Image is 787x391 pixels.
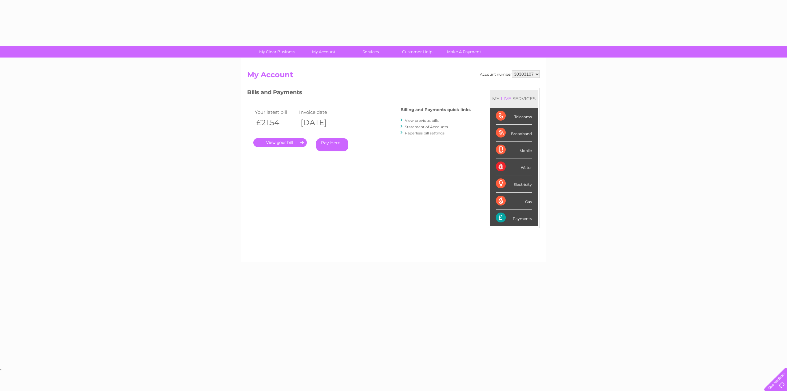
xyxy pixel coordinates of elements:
[316,138,348,151] a: Pay Here
[253,138,307,147] a: .
[490,90,538,107] div: MY SERVICES
[500,96,512,102] div: LIVE
[401,107,471,112] h4: Billing and Payments quick links
[480,70,540,78] div: Account number
[392,46,443,58] a: Customer Help
[345,46,396,58] a: Services
[405,125,448,129] a: Statement of Accounts
[496,142,532,158] div: Mobile
[496,108,532,125] div: Telecoms
[298,116,342,129] th: [DATE]
[496,193,532,209] div: Gas
[252,46,303,58] a: My Clear Business
[496,125,532,142] div: Broadband
[496,175,532,192] div: Electricity
[496,209,532,226] div: Payments
[439,46,489,58] a: Make A Payment
[253,116,298,129] th: £21.54
[405,131,445,135] a: Paperless bill settings
[298,108,342,116] td: Invoice date
[247,88,471,99] h3: Bills and Payments
[496,158,532,175] div: Water
[247,70,540,82] h2: My Account
[253,108,298,116] td: Your latest bill
[405,118,439,123] a: View previous bills
[299,46,349,58] a: My Account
